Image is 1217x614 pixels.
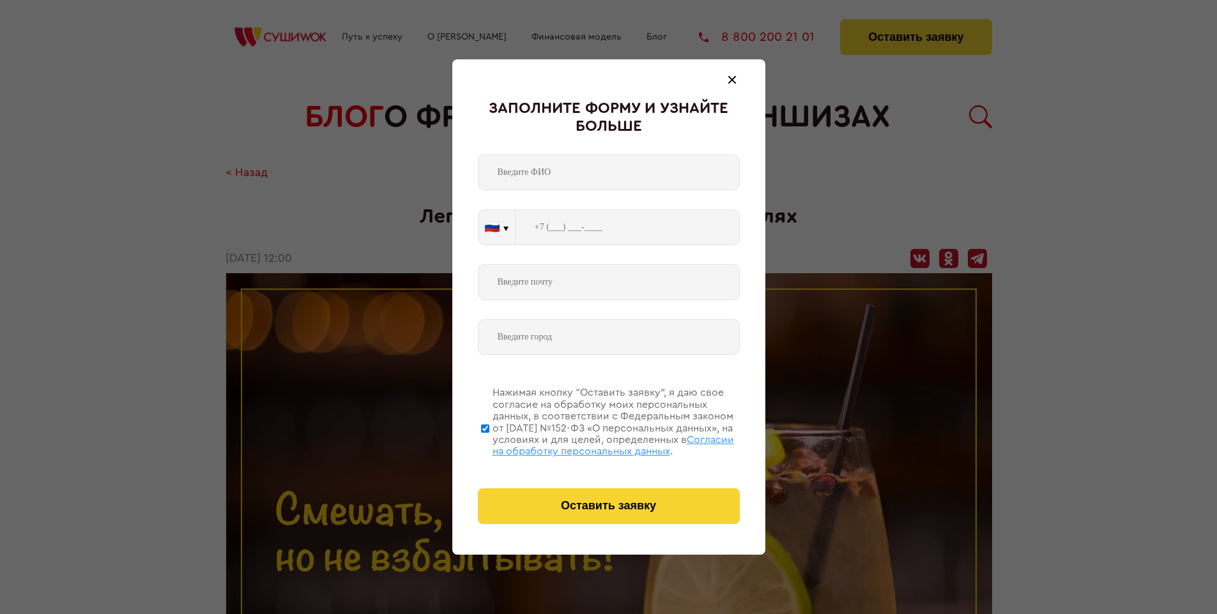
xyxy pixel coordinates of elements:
[478,210,515,244] button: 🇷🇺
[516,209,740,245] input: +7 (___) ___-____
[493,435,734,456] span: Согласии на обработку персональных данных
[478,319,740,355] input: Введите город
[478,488,740,524] button: Оставить заявку
[478,264,740,300] input: Введите почту
[493,387,740,457] div: Нажимая кнопку “Оставить заявку”, я даю свое согласие на обработку моих персональных данных, в со...
[478,100,740,135] div: Заполните форму и узнайте больше
[478,154,740,190] input: Введите ФИО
